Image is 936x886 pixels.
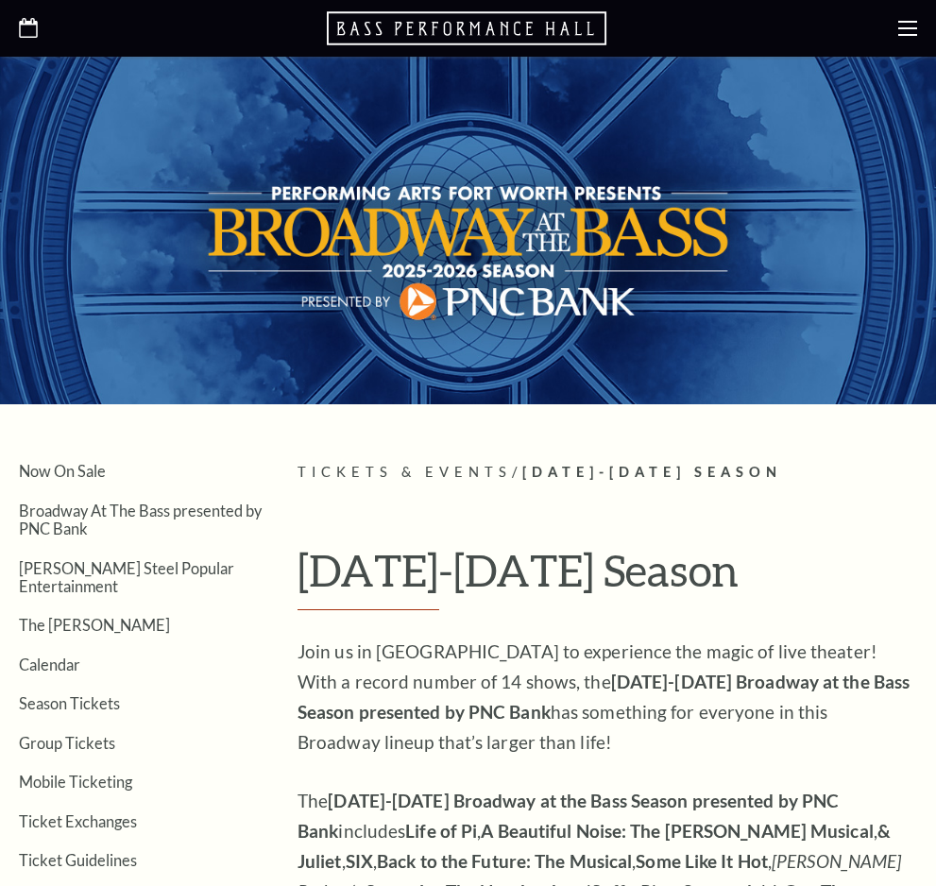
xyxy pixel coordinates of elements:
strong: Life of Pi [405,820,477,842]
span: [DATE]-[DATE] Season [522,464,782,480]
strong: Back to the Future: The Musical [377,850,632,872]
a: [PERSON_NAME] Steel Popular Entertainment [19,559,234,595]
a: Ticket Exchanges [19,812,137,830]
a: Season Tickets [19,694,120,712]
p: / [298,461,917,485]
h1: [DATE]-[DATE] Season [298,546,917,610]
a: The [PERSON_NAME] [19,616,170,634]
strong: SIX [346,850,373,872]
strong: Some Like It Hot [636,850,768,872]
strong: A Beautiful Noise: The [PERSON_NAME] Musical [481,820,873,842]
span: Tickets & Events [298,464,512,480]
a: Mobile Ticketing [19,773,132,791]
strong: & Juliet [298,820,891,872]
p: Join us in [GEOGRAPHIC_DATA] to experience the magic of live theater! With a record number of 14 ... [298,637,911,758]
strong: [DATE]-[DATE] Broadway at the Bass Season presented by PNC Bank [298,790,839,842]
a: Ticket Guidelines [19,851,137,869]
a: Group Tickets [19,734,115,752]
a: Broadway At The Bass presented by PNC Bank [19,502,262,537]
a: Now On Sale [19,462,106,480]
a: Calendar [19,656,80,673]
